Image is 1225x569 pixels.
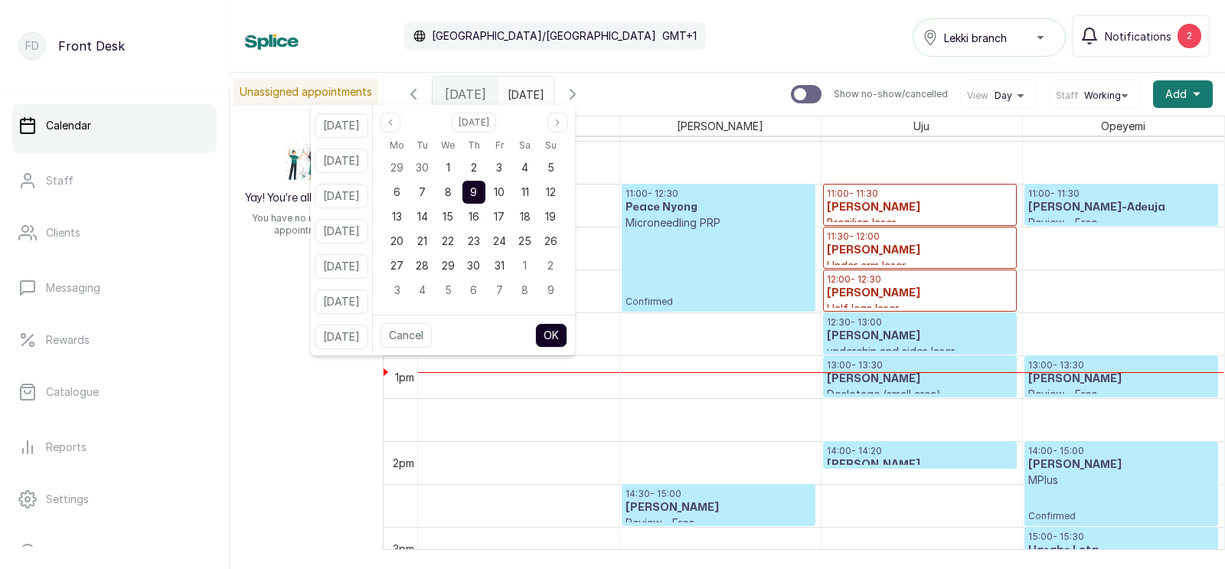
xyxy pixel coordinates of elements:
[545,136,557,155] span: Su
[834,88,948,100] p: Show no-show/cancelled
[487,180,512,204] div: 10 Oct 2025
[496,161,502,174] span: 3
[445,283,452,296] span: 5
[827,258,1013,273] p: Under arm laser
[827,200,1013,215] h3: [PERSON_NAME]
[1028,473,1215,488] p: MPlus
[12,267,217,309] a: Messaging
[46,492,89,507] p: Settings
[1084,90,1121,102] span: Working
[315,219,368,244] button: [DATE]
[58,37,125,55] p: Front Desk
[245,191,368,206] h2: Yay! You’re all caught up!
[433,77,498,112] div: [DATE]
[239,212,374,237] p: You have no unassigned appointments.
[390,161,403,174] span: 29
[419,185,426,198] span: 7
[512,155,537,180] div: 04 Oct 2025
[46,384,99,400] p: Catalogue
[1028,531,1215,543] p: 15:00 - 15:30
[436,278,461,302] div: 05 Nov 2025
[384,180,410,204] div: 06 Oct 2025
[519,136,531,155] span: Sa
[436,180,461,204] div: 08 Oct 2025
[827,301,1013,316] p: Half legs laser
[12,371,217,414] a: Catalogue
[496,283,503,296] span: 7
[1165,87,1187,102] span: Add
[390,541,417,557] div: 3pm
[410,136,435,155] div: Tuesday
[518,234,531,247] span: 25
[626,488,812,500] p: 14:30 - 15:00
[662,28,697,44] p: GMT+1
[546,185,556,198] span: 12
[1028,488,1215,522] p: Confirmed
[12,426,217,469] a: Reports
[1072,15,1210,57] button: Notifications2
[443,210,453,223] span: 15
[436,136,461,155] div: Wednesday
[436,229,461,253] div: 22 Oct 2025
[1028,445,1215,457] p: 14:00 - 15:00
[537,136,563,155] div: Sunday
[1028,543,1215,558] h3: Ugegbe Lota
[461,278,486,302] div: 06 Nov 2025
[470,185,477,198] span: 9
[523,259,527,272] span: 1
[392,369,417,385] div: 1pm
[547,161,554,174] span: 5
[394,283,400,296] span: 3
[315,113,368,138] button: [DATE]
[827,387,1013,402] p: Declotage (small area)
[494,210,505,223] span: 17
[1028,457,1215,473] h3: [PERSON_NAME]
[626,188,812,200] p: 11:00 - 12:30
[468,234,480,247] span: 23
[432,28,656,44] p: [GEOGRAPHIC_DATA]/[GEOGRAPHIC_DATA]
[390,234,403,247] span: 20
[910,116,933,136] span: Uju
[410,180,435,204] div: 07 Oct 2025
[512,180,537,204] div: 11 Oct 2025
[445,185,452,198] span: 8
[545,210,556,223] span: 19
[626,515,812,531] p: Review - Free
[452,113,496,132] button: Select month
[521,283,528,296] span: 8
[390,136,404,155] span: Mo
[537,180,563,204] div: 12 Oct 2025
[487,204,512,229] div: 17 Oct 2025
[390,259,403,272] span: 27
[468,136,480,155] span: Th
[25,38,39,54] p: FD
[471,161,477,174] span: 2
[410,155,435,180] div: 30 Sep 2025
[553,118,562,127] svg: page next
[520,210,531,223] span: 18
[386,118,395,127] svg: page previous
[436,155,461,180] div: 01 Oct 2025
[384,278,410,302] div: 03 Nov 2025
[512,278,537,302] div: 08 Nov 2025
[234,78,378,106] p: Unassigned appointments
[445,85,486,103] span: [DATE]
[626,215,812,231] p: Microneedling PRP
[46,280,100,296] p: Messaging
[469,210,479,223] span: 16
[827,316,1013,329] p: 12:30 - 13:00
[442,234,454,247] span: 22
[1105,28,1171,44] span: Notifications
[410,204,435,229] div: 14 Oct 2025
[494,185,505,198] span: 10
[46,544,88,559] p: Support
[315,325,368,349] button: [DATE]
[1153,80,1213,108] button: Add
[1028,215,1215,231] p: Review - Free
[12,319,217,361] a: Rewards
[1056,90,1078,102] span: Staff
[944,30,1007,46] span: Lekki branch
[441,136,455,155] span: We
[1098,116,1148,136] span: Opeyemi
[12,159,217,202] a: Staff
